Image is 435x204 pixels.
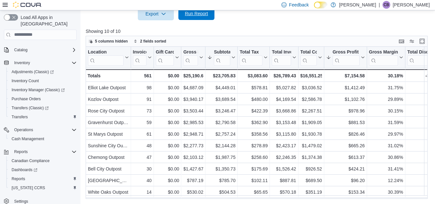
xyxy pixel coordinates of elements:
div: $2,267.51 [300,107,322,115]
span: Reports [9,175,77,183]
span: Inventory Count [9,77,77,85]
div: 98 [133,84,152,92]
a: Canadian Compliance [9,157,52,165]
div: $2,790.58 [207,119,235,126]
div: $3,689.54 [207,95,235,103]
div: $175.69 [240,165,268,173]
div: $1,987.75 [207,153,235,161]
div: $258.60 [240,153,268,161]
div: $530.02 [184,188,203,196]
button: Purchase Orders [6,94,79,103]
p: Showing 10 of 10 [86,28,431,34]
div: Chemong Outpost [88,153,129,161]
button: Total Cost [300,49,322,65]
span: Reports [12,176,25,181]
div: $0.00 [156,84,179,92]
span: Dashboards [9,166,77,174]
div: $785.70 [207,177,235,184]
div: $278.89 [240,142,268,150]
div: $351.19 [300,188,322,196]
div: $0.00 [156,153,179,161]
div: $0.00 [156,188,179,196]
a: Transfers (Classic) [6,103,79,112]
span: Catalog [14,47,27,53]
div: $3,115.80 [272,130,296,138]
span: 5 columns hidden [95,39,128,44]
div: $1,427.67 [184,165,203,173]
a: Dashboards [9,166,40,174]
div: Total Cost [300,49,317,65]
div: 29.89% [369,95,403,103]
div: Gift Cards [156,49,174,55]
div: $1,526.42 [272,165,296,173]
div: $3,083.60 [240,72,268,80]
div: 30.39% [369,188,403,196]
div: Total Cost [300,49,317,55]
span: 2 fields sorted [140,39,166,44]
div: $0.00 [156,130,179,138]
span: Transfers [9,113,77,121]
div: 31.75% [369,84,403,92]
div: $0.00 [156,142,179,150]
div: Sunshine City Outpost [88,142,129,150]
a: Cash Management [9,135,47,143]
div: Total Invoiced [272,49,291,65]
div: Rose City Outpost [88,107,129,115]
button: Location [88,49,129,65]
div: $504.53 [207,188,235,196]
div: Gross Margin [369,49,398,55]
div: $1,930.78 [300,130,322,138]
span: Export [142,7,170,20]
div: $1,412.49 [326,84,365,92]
span: Transfers (Classic) [9,104,77,112]
button: Catalog [12,46,30,54]
a: Adjustments (Classic) [6,67,79,76]
span: [US_STATE] CCRS [12,185,45,190]
div: $0.00 [156,72,179,80]
div: 30.18% [369,72,403,80]
div: $2,144.28 [207,142,235,150]
div: 61 [133,130,152,138]
button: Catalog [1,45,79,54]
div: Invoices Sold [133,49,147,65]
div: $887.81 [272,177,296,184]
div: 73 [133,107,152,115]
div: $3,668.86 [272,107,296,115]
div: $362.90 [240,119,268,126]
div: White Oaks Outpost [88,188,129,196]
div: $96.20 [326,177,365,184]
div: 48 [133,142,152,150]
div: $7,154.58 [326,72,365,80]
div: $480.00 [240,95,268,103]
p: | [379,1,380,9]
div: Gift Card Sales [156,49,174,65]
a: Inventory Count [9,77,42,85]
span: Reports [14,149,28,154]
button: 2 fields sorted [131,37,169,45]
div: $0.00 [156,95,179,103]
div: $665.26 [326,142,365,150]
span: Canadian Compliance [12,158,50,163]
span: Operations [14,127,33,132]
div: Total Tax [240,49,262,55]
button: Display options [408,37,416,45]
span: Operations [12,126,77,134]
div: $26,789.43 [272,72,296,80]
div: $2,246.35 [272,153,296,161]
button: Inventory [12,59,33,67]
div: $153.34 [326,188,365,196]
div: 40 [133,177,152,184]
div: $0.00 [156,165,179,173]
span: Transfers [12,114,28,120]
div: 30 [133,165,152,173]
div: Subtotal [214,49,230,65]
div: Casey Bennett [383,1,390,9]
button: [US_STATE] CCRS [6,183,79,192]
div: $3,153.48 [272,119,296,126]
div: Location [88,49,124,65]
div: $3,036.52 [300,84,322,92]
span: Purchase Orders [12,96,41,102]
span: Inventory [14,60,30,65]
div: $926.52 [300,165,322,173]
span: Canadian Compliance [9,157,77,165]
